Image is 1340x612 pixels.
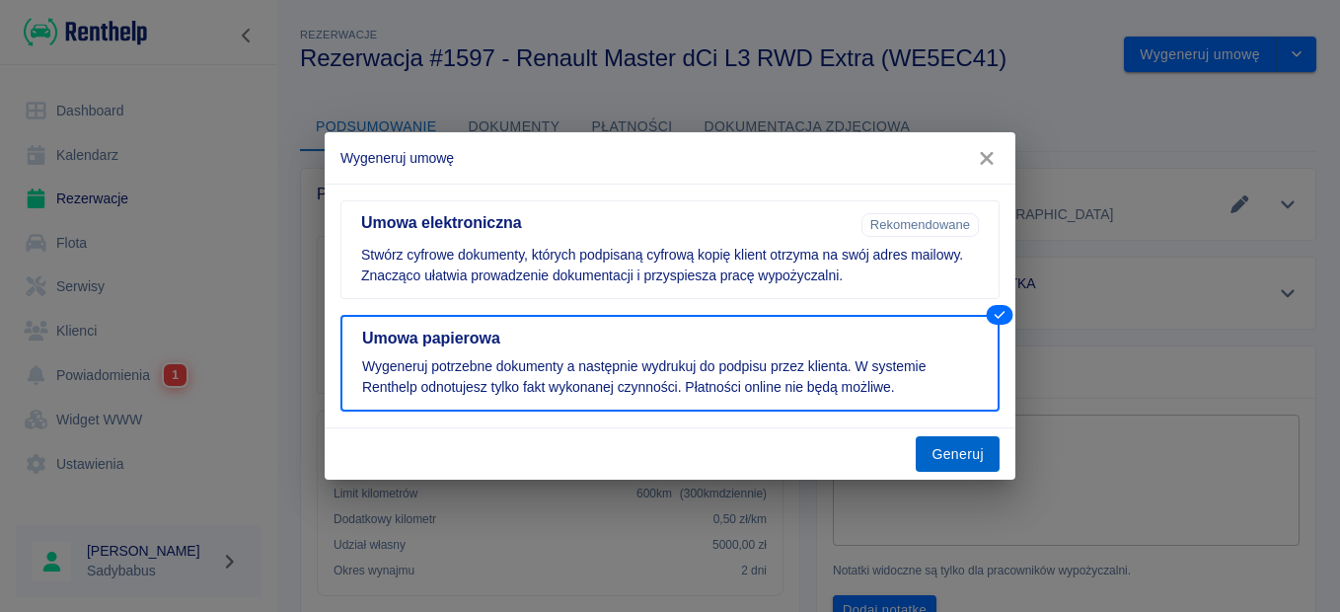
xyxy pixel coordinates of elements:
button: Generuj [916,436,1000,473]
span: Rekomendowane [862,217,978,232]
h5: Umowa papierowa [362,329,978,348]
button: Umowa papierowaWygeneruj potrzebne dokumenty a następnie wydrukuj do podpisu przez klienta. W sys... [340,315,1000,412]
p: Stwórz cyfrowe dokumenty, których podpisaną cyfrową kopię klient otrzyma na swój adres mailowy. Z... [361,245,979,286]
button: Umowa elektronicznaRekomendowaneStwórz cyfrowe dokumenty, których podpisaną cyfrową kopię klient ... [340,200,1000,299]
h2: Wygeneruj umowę [325,132,1015,184]
h5: Umowa elektroniczna [361,213,854,233]
p: Wygeneruj potrzebne dokumenty a następnie wydrukuj do podpisu przez klienta. W systemie Renthelp ... [362,356,978,398]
